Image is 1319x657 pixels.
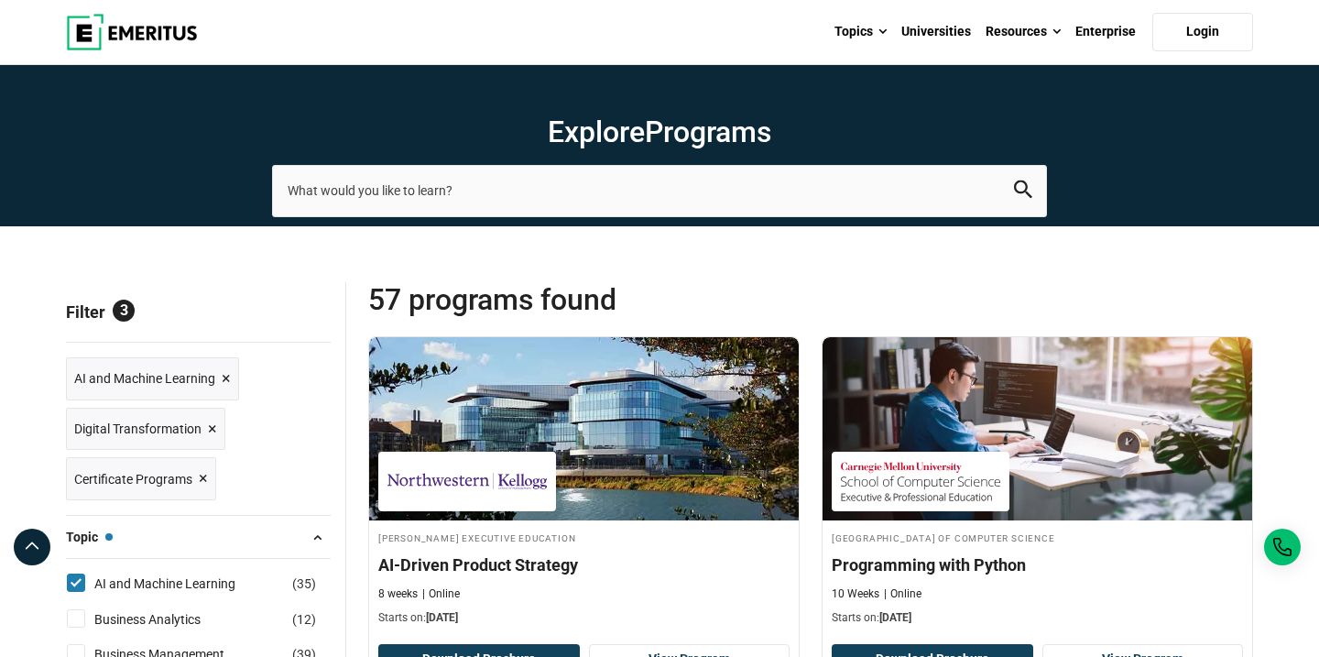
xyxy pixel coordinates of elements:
[368,281,811,318] span: 57 Programs found
[74,469,192,489] span: Certificate Programs
[378,586,418,602] p: 8 weeks
[292,574,316,594] span: ( )
[369,337,799,636] a: AI and Machine Learning Course by Kellogg Executive Education - October 30, 2025 Kellogg Executiv...
[94,609,237,630] a: Business Analytics
[1014,185,1032,203] a: search
[369,337,799,520] img: AI-Driven Product Strategy | Online AI and Machine Learning Course
[66,357,239,400] a: AI and Machine Learning ×
[208,416,217,443] span: ×
[199,465,208,492] span: ×
[378,530,790,545] h4: [PERSON_NAME] Executive Education
[832,530,1243,545] h4: [GEOGRAPHIC_DATA] of Computer Science
[222,366,231,392] span: ×
[832,553,1243,576] h4: Programming with Python
[66,527,113,547] span: Topic
[297,576,311,591] span: 35
[272,165,1047,216] input: search-page
[422,586,460,602] p: Online
[272,114,1047,150] h1: Explore
[832,610,1243,626] p: Starts on:
[378,610,790,626] p: Starts on:
[823,337,1252,520] img: Programming with Python | Online AI and Machine Learning Course
[841,461,1000,502] img: Carnegie Mellon University School of Computer Science
[879,611,911,624] span: [DATE]
[426,611,458,624] span: [DATE]
[66,281,331,342] p: Filter
[1014,181,1032,202] button: search
[94,574,272,594] a: AI and Machine Learning
[274,302,331,326] a: Reset all
[387,461,547,502] img: Kellogg Executive Education
[113,300,135,322] span: 3
[74,419,202,439] span: Digital Transformation
[1152,13,1253,51] a: Login
[645,115,771,149] span: Programs
[378,553,790,576] h4: AI-Driven Product Strategy
[74,368,215,389] span: AI and Machine Learning
[823,337,1252,636] a: AI and Machine Learning Course by Carnegie Mellon University School of Computer Science - October...
[66,457,216,500] a: Certificate Programs ×
[884,586,921,602] p: Online
[297,612,311,627] span: 12
[292,609,316,630] span: ( )
[832,586,879,602] p: 10 Weeks
[66,408,225,451] a: Digital Transformation ×
[66,523,331,551] button: Topic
